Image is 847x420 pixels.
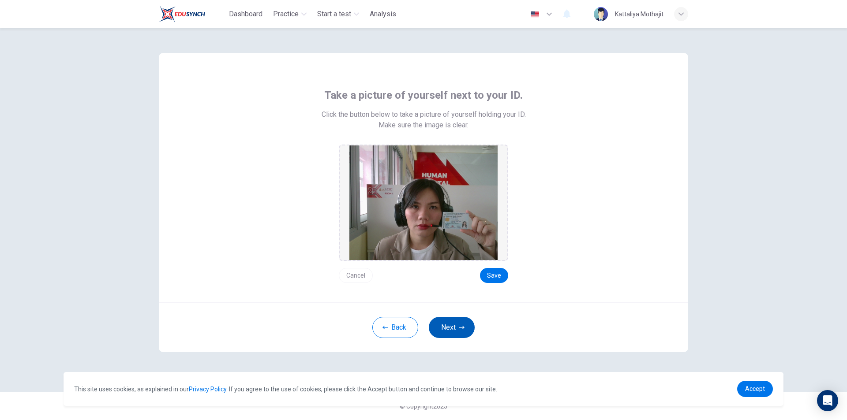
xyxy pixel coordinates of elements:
span: Make sure the image is clear. [379,120,468,130]
a: dismiss cookie message [737,381,773,397]
img: Train Test logo [159,5,205,23]
div: Kattaliya Mothajit [615,9,663,19]
button: Cancel [339,268,373,283]
span: This site uses cookies, as explained in our . If you agree to the use of cookies, please click th... [74,386,497,393]
button: Analysis [366,6,400,22]
img: preview screemshot [349,145,498,260]
a: Privacy Policy [189,386,226,393]
button: Save [480,268,508,283]
div: cookieconsent [64,372,783,406]
a: Train Test logo [159,5,225,23]
img: Profile picture [594,7,608,21]
button: Next [429,317,475,338]
button: Practice [270,6,310,22]
img: en [529,11,540,18]
button: Start a test [314,6,363,22]
span: Click the button below to take a picture of yourself holding your ID. [322,109,526,120]
span: Analysis [370,9,396,19]
span: Practice [273,9,299,19]
span: Dashboard [229,9,262,19]
span: Accept [745,385,765,392]
div: Open Intercom Messenger [817,390,838,411]
span: Take a picture of yourself next to your ID. [324,88,523,102]
button: Dashboard [225,6,266,22]
span: Start a test [317,9,351,19]
button: Back [372,317,418,338]
span: © Copyright 2025 [400,403,447,410]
